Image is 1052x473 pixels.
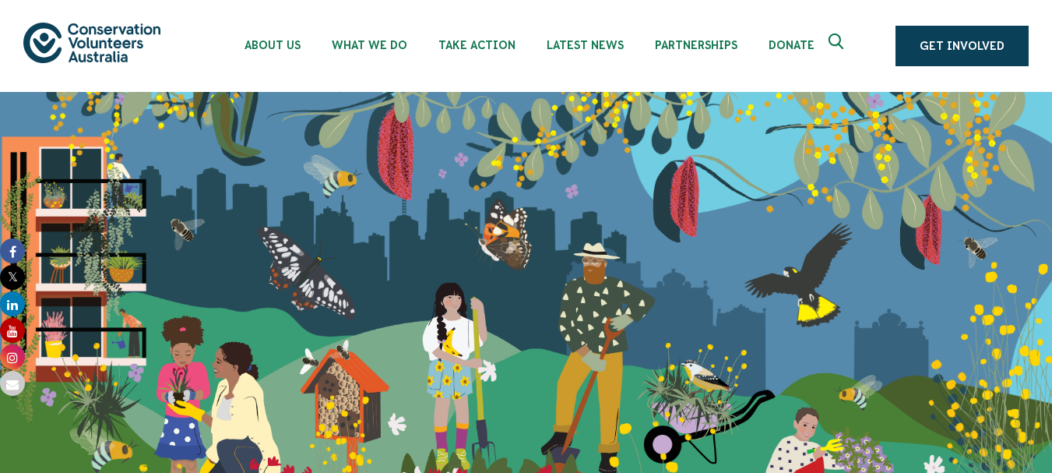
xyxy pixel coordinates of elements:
a: Get Involved [895,26,1029,66]
span: Donate [769,39,815,51]
button: Expand search box Close search box [819,27,857,65]
img: logo.svg [23,23,160,62]
span: About Us [245,39,301,51]
span: What We Do [332,39,407,51]
span: Latest News [547,39,624,51]
span: Expand search box [829,34,848,58]
span: Take Action [438,39,515,51]
span: Partnerships [655,39,737,51]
